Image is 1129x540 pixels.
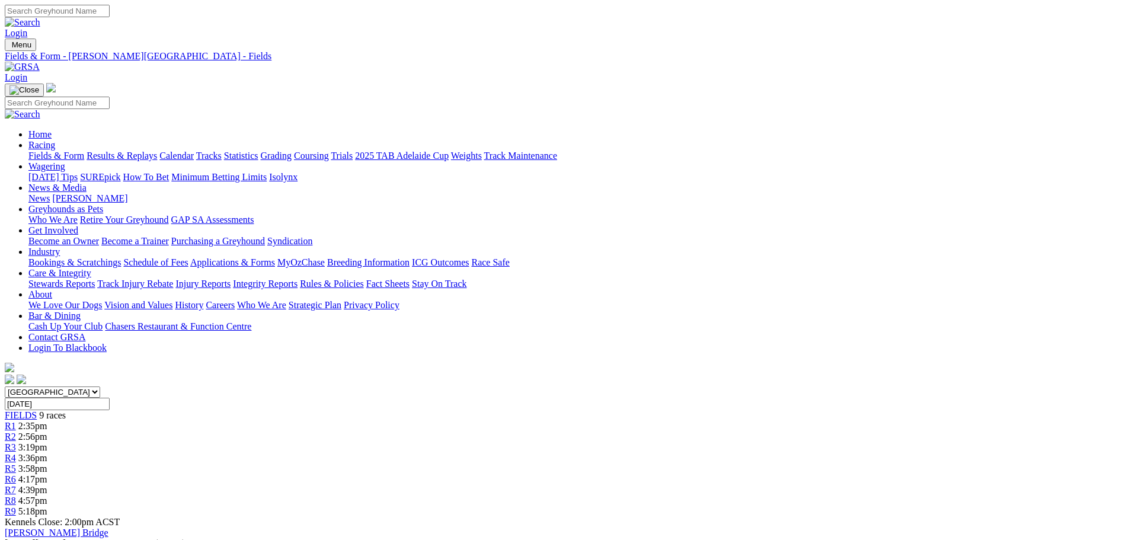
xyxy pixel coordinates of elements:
a: Stay On Track [412,279,466,289]
span: 4:17pm [18,474,47,484]
a: Get Involved [28,225,78,235]
a: Fields & Form - [PERSON_NAME][GEOGRAPHIC_DATA] - Fields [5,51,1124,62]
a: News [28,193,50,203]
a: R6 [5,474,16,484]
img: Search [5,109,40,120]
a: Isolynx [269,172,298,182]
img: twitter.svg [17,375,26,384]
a: Fields & Form [28,151,84,161]
span: 2:35pm [18,421,47,431]
img: GRSA [5,62,40,72]
a: R1 [5,421,16,431]
a: Become a Trainer [101,236,169,246]
a: R9 [5,506,16,516]
a: Race Safe [471,257,509,267]
img: Search [5,17,40,28]
a: Racing [28,140,55,150]
a: Coursing [294,151,329,161]
a: Schedule of Fees [123,257,188,267]
button: Toggle navigation [5,39,36,51]
span: 9 races [39,410,66,420]
a: Minimum Betting Limits [171,172,267,182]
span: 3:58pm [18,464,47,474]
a: Contact GRSA [28,332,85,342]
a: ICG Outcomes [412,257,469,267]
a: Care & Integrity [28,268,91,278]
a: Retire Your Greyhound [80,215,169,225]
button: Toggle navigation [5,84,44,97]
a: R8 [5,496,16,506]
a: [DATE] Tips [28,172,78,182]
a: History [175,300,203,310]
input: Select date [5,398,110,410]
a: Login [5,72,27,82]
a: Purchasing a Greyhound [171,236,265,246]
span: 5:18pm [18,506,47,516]
a: Calendar [159,151,194,161]
a: Login To Blackbook [28,343,107,353]
span: Kennels Close: 2:00pm ACST [5,517,120,527]
a: Tracks [196,151,222,161]
div: Care & Integrity [28,279,1124,289]
div: Bar & Dining [28,321,1124,332]
a: Strategic Plan [289,300,341,310]
div: Racing [28,151,1124,161]
a: Track Injury Rebate [97,279,173,289]
a: Syndication [267,236,312,246]
a: Greyhounds as Pets [28,204,103,214]
a: Careers [206,300,235,310]
a: SUREpick [80,172,120,182]
a: Privacy Policy [344,300,399,310]
a: Grading [261,151,292,161]
a: Trials [331,151,353,161]
a: Cash Up Your Club [28,321,103,331]
input: Search [5,5,110,17]
span: FIELDS [5,410,37,420]
span: R4 [5,453,16,463]
a: Rules & Policies [300,279,364,289]
a: GAP SA Assessments [171,215,254,225]
a: About [28,289,52,299]
a: Statistics [224,151,258,161]
a: Chasers Restaurant & Function Centre [105,321,251,331]
a: [PERSON_NAME] Bridge [5,528,108,538]
a: Fact Sheets [366,279,410,289]
a: R7 [5,485,16,495]
a: Results & Replays [87,151,157,161]
a: How To Bet [123,172,169,182]
a: Stewards Reports [28,279,95,289]
a: Bookings & Scratchings [28,257,121,267]
img: logo-grsa-white.png [5,363,14,372]
div: About [28,300,1124,311]
div: Greyhounds as Pets [28,215,1124,225]
div: Wagering [28,172,1124,183]
a: Industry [28,247,60,257]
a: Vision and Values [104,300,172,310]
a: News & Media [28,183,87,193]
a: Track Maintenance [484,151,557,161]
a: Who We Are [237,300,286,310]
span: 3:19pm [18,442,47,452]
img: logo-grsa-white.png [46,83,56,92]
span: 3:36pm [18,453,47,463]
a: Applications & Forms [190,257,275,267]
span: 4:57pm [18,496,47,506]
a: R5 [5,464,16,474]
a: R3 [5,442,16,452]
div: News & Media [28,193,1124,204]
a: Login [5,28,27,38]
span: 4:39pm [18,485,47,495]
input: Search [5,97,110,109]
a: Injury Reports [175,279,231,289]
a: [PERSON_NAME] [52,193,127,203]
a: Bar & Dining [28,311,81,321]
a: R2 [5,432,16,442]
span: 2:56pm [18,432,47,442]
a: Who We Are [28,215,78,225]
a: We Love Our Dogs [28,300,102,310]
